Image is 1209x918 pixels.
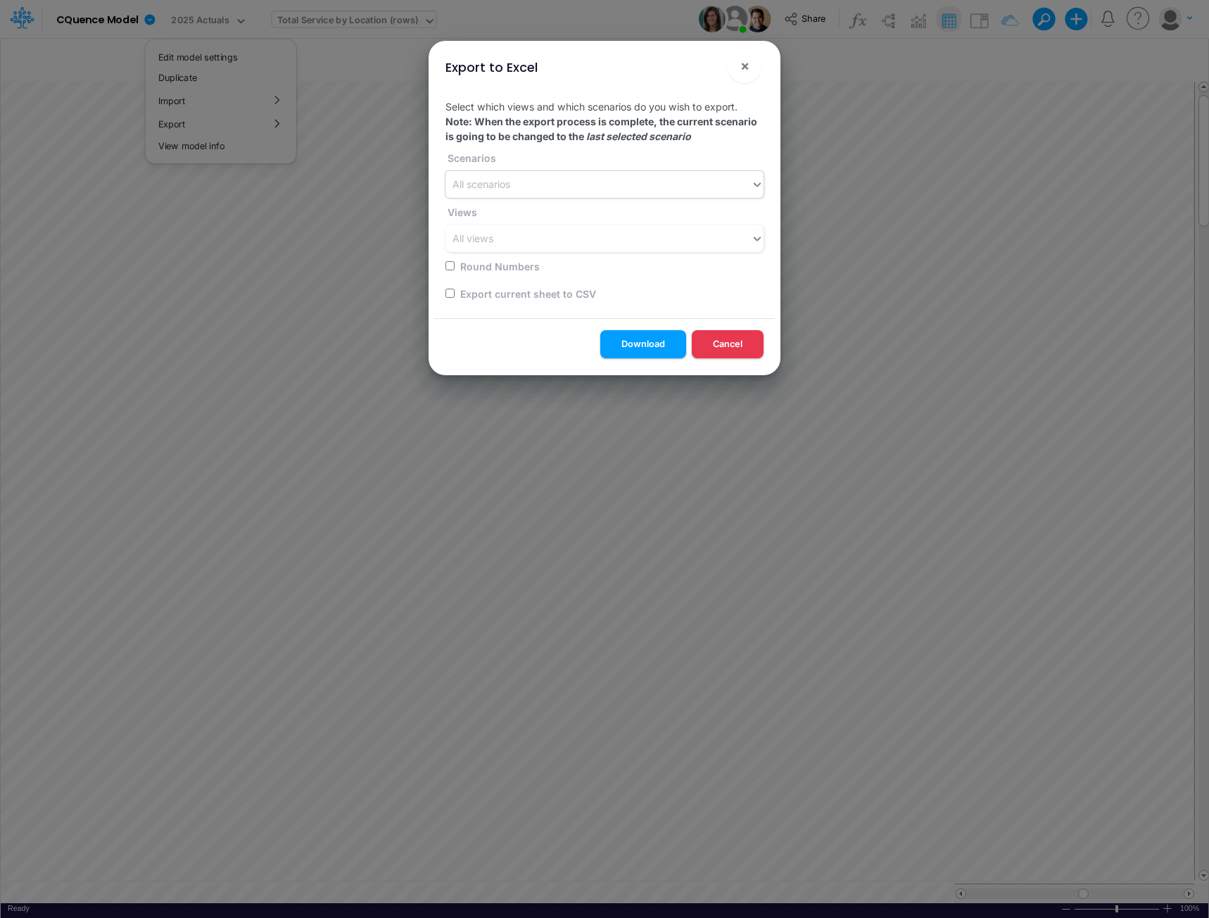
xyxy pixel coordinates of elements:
[445,205,477,220] label: Views
[728,49,761,83] button: Close
[740,57,749,74] span: ×
[600,330,686,358] button: Download
[445,151,496,165] label: Scenarios
[452,232,493,246] div: All views
[586,130,691,142] em: last selected scenario
[458,259,540,274] label: Round Numbers
[434,88,775,318] div: Select which views and which scenarios do you wish to export.
[692,330,764,358] button: Cancel
[458,287,596,301] label: Export current sheet to CSV
[445,115,757,142] strong: Note: When the export process is complete, the current scenario is going to be changed to the
[452,177,510,192] div: All scenarios
[445,58,538,77] div: Export to Excel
